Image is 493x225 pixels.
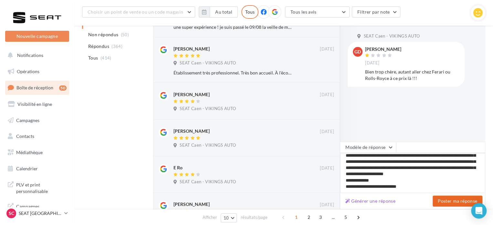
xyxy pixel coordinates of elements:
[365,60,379,66] span: [DATE]
[315,212,326,222] span: 3
[4,129,70,143] a: Contacts
[240,214,267,220] span: résultats/page
[365,69,459,82] div: Bien trop chère, autant aller chez Ferari ou Rolls-Royce à ce prix là !!!
[173,46,210,52] div: [PERSON_NAME]
[4,178,70,197] a: PLV et print personnalisable
[111,44,122,49] span: (364)
[173,24,292,30] div: une super expérience ! je suis passé le 09/08 la veille de mon retour pour une crevaison La prise...
[471,203,487,219] div: Open Intercom Messenger
[180,106,236,112] span: SEAT Caen - VIKINGS AUTO
[354,49,361,55] span: GD
[173,128,210,134] div: [PERSON_NAME]
[320,46,334,52] span: [DATE]
[16,180,67,194] span: PLV et print personnalisable
[5,207,69,219] a: SC SEAT [GEOGRAPHIC_DATA]
[59,85,67,91] div: 50
[173,70,292,76] div: Établissement très professionnel. Très bon accueil. À l'écoute et prise en charge rapide. Je le c...
[199,6,238,17] button: Au total
[88,9,183,15] span: Choisir un point de vente ou un code magasin
[17,101,52,107] span: Visibilité en ligne
[9,210,14,217] span: SC
[4,49,68,62] button: Notifications
[4,162,70,175] a: Calendrier
[320,202,334,208] span: [DATE]
[173,164,183,171] div: E Ro
[17,69,39,74] span: Opérations
[4,146,70,159] a: Médiathèque
[4,81,70,95] a: Boîte de réception50
[363,33,420,39] span: SEAT Caen - VIKINGS AUTO
[88,43,109,50] span: Répondus
[221,213,237,222] button: 10
[210,6,238,17] button: Au total
[19,210,62,217] p: SEAT [GEOGRAPHIC_DATA]
[341,212,351,222] span: 5
[304,212,314,222] span: 2
[88,55,98,61] span: Tous
[180,179,236,185] span: SEAT Caen - VIKINGS AUTO
[82,6,195,17] button: Choisir un point de vente ou un code magasin
[173,201,210,208] div: [PERSON_NAME]
[16,133,34,139] span: Contacts
[290,9,317,15] span: Tous les avis
[433,196,482,207] button: Poster ma réponse
[180,142,236,148] span: SEAT Caen - VIKINGS AUTO
[16,166,38,171] span: Calendrier
[203,214,217,220] span: Afficher
[291,212,301,222] span: 1
[4,97,70,111] a: Visibilité en ligne
[340,142,396,153] button: Modèle de réponse
[352,6,401,17] button: Filtrer par note
[16,202,67,216] span: Campagnes DataOnDemand
[343,197,398,205] button: Générer une réponse
[224,215,229,220] span: 10
[88,31,118,38] span: Non répondus
[180,60,236,66] span: SEAT Caen - VIKINGS AUTO
[16,85,53,90] span: Boîte de réception
[5,31,69,42] button: Nouvelle campagne
[4,114,70,127] a: Campagnes
[173,91,210,98] div: [PERSON_NAME]
[121,32,129,37] span: (50)
[320,92,334,98] span: [DATE]
[285,6,350,17] button: Tous les avis
[4,199,70,219] a: Campagnes DataOnDemand
[100,55,111,61] span: (414)
[17,52,43,58] span: Notifications
[320,165,334,171] span: [DATE]
[328,212,338,222] span: ...
[16,150,43,155] span: Médiathèque
[16,117,39,123] span: Campagnes
[320,129,334,135] span: [DATE]
[365,47,401,51] div: [PERSON_NAME]
[241,5,258,19] div: Tous
[4,65,70,78] a: Opérations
